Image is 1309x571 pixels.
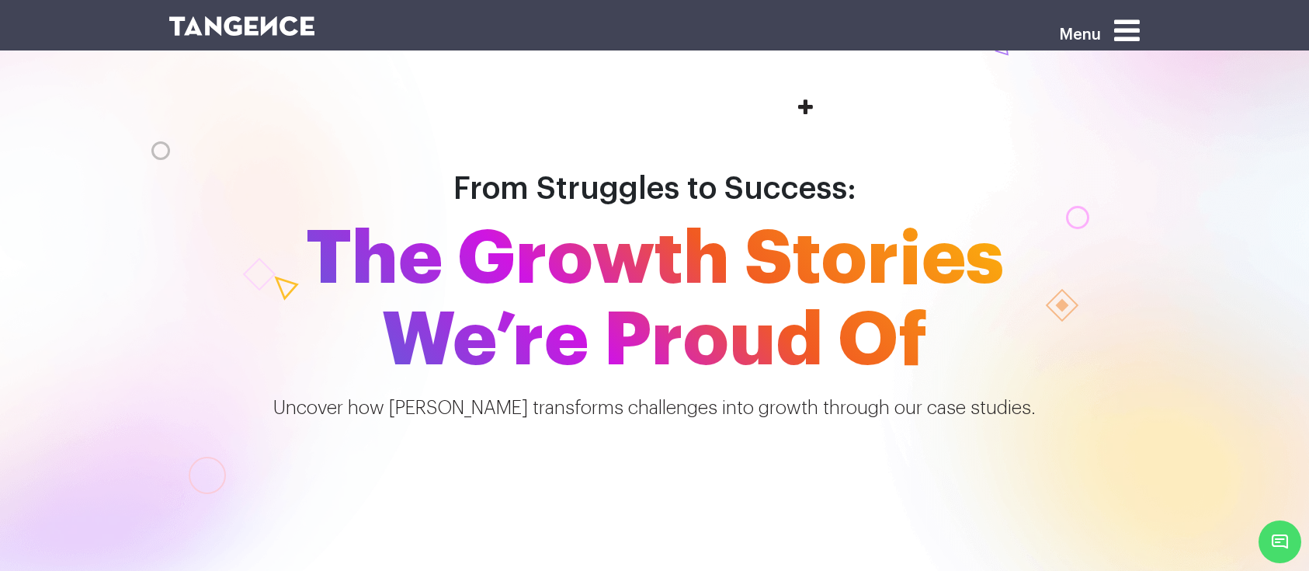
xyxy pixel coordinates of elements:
[453,173,856,204] span: From Struggles to Success:
[212,218,1097,381] span: The Growth Stories We’re Proud Of
[1259,521,1301,563] span: Chat Widget
[224,394,1085,422] p: Uncover how [PERSON_NAME] transforms challenges into growth through our case studies.
[169,16,314,36] img: logo SVG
